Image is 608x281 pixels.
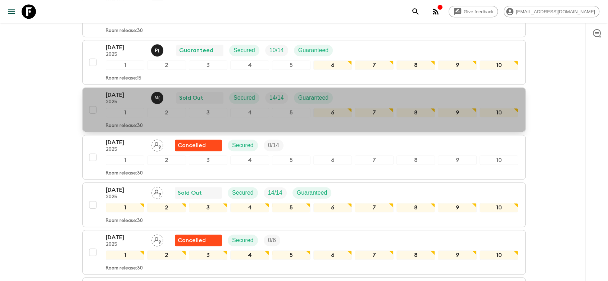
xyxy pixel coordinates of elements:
[355,155,393,165] div: 7
[154,95,160,101] p: M (
[147,155,186,165] div: 2
[269,46,284,55] p: 10 / 14
[265,92,288,104] div: Trip Fill
[82,87,526,132] button: [DATE]2025Meaw (Sawitri) KarnsomthornSold OutSecuredTrip FillGuaranteed12345678910Room release:30
[189,250,227,260] div: 3
[298,94,329,102] p: Guaranteed
[4,4,19,19] button: menu
[82,182,526,227] button: [DATE]2025Assign pack leaderSold OutSecuredTrip FillGuaranteed12345678910Room release:30
[396,155,435,165] div: 8
[106,155,144,165] div: 1
[229,45,259,56] div: Secured
[313,155,352,165] div: 6
[106,99,145,105] p: 2025
[106,250,144,260] div: 1
[147,203,186,212] div: 2
[106,194,145,200] p: 2025
[230,60,269,70] div: 4
[155,47,159,53] p: P (
[147,60,186,70] div: 2
[355,108,393,117] div: 7
[480,250,518,260] div: 10
[228,187,258,199] div: Secured
[106,76,141,81] p: Room release: 15
[265,45,288,56] div: Trip Fill
[151,92,165,104] button: M(
[268,189,282,197] p: 14 / 14
[179,94,203,102] p: Sold Out
[438,108,476,117] div: 9
[106,52,145,58] p: 2025
[504,6,599,17] div: [EMAIL_ADDRESS][DOMAIN_NAME]
[313,203,352,212] div: 6
[106,138,145,147] p: [DATE]
[151,46,165,52] span: Pooky (Thanaphan) Kerdyoo
[106,266,143,271] p: Room release: 30
[178,236,206,245] p: Cancelled
[230,250,269,260] div: 4
[268,141,279,150] p: 0 / 14
[82,40,526,85] button: [DATE]2025Pooky (Thanaphan) KerdyooGuaranteedSecuredTrip FillGuaranteed12345678910Room release:15
[106,218,143,224] p: Room release: 30
[106,233,145,242] p: [DATE]
[151,236,163,242] span: Assign pack leader
[178,141,206,150] p: Cancelled
[272,203,310,212] div: 5
[106,203,144,212] div: 1
[151,141,163,147] span: Assign pack leader
[230,108,269,117] div: 4
[438,60,476,70] div: 9
[264,187,287,199] div: Trip Fill
[313,60,352,70] div: 6
[269,94,284,102] p: 14 / 14
[189,60,227,70] div: 3
[151,189,163,195] span: Assign pack leader
[355,203,393,212] div: 7
[268,236,276,245] p: 0 / 6
[82,135,526,180] button: [DATE]2025Assign pack leaderFlash Pack cancellationSecuredTrip Fill12345678910Room release:30
[272,108,310,117] div: 5
[480,155,518,165] div: 10
[396,203,435,212] div: 8
[189,108,227,117] div: 3
[106,171,143,176] p: Room release: 30
[175,140,222,151] div: Flash Pack cancellation
[264,235,280,246] div: Trip Fill
[272,250,310,260] div: 5
[313,108,352,117] div: 6
[179,46,213,55] p: Guaranteed
[480,60,518,70] div: 10
[313,250,352,260] div: 6
[189,203,227,212] div: 3
[147,108,186,117] div: 2
[175,235,222,246] div: Flash Pack cancellation
[228,235,258,246] div: Secured
[233,94,255,102] p: Secured
[232,189,254,197] p: Secured
[106,43,145,52] p: [DATE]
[229,92,259,104] div: Secured
[232,236,254,245] p: Secured
[355,250,393,260] div: 7
[106,147,145,153] p: 2025
[272,60,310,70] div: 5
[272,155,310,165] div: 5
[230,155,269,165] div: 4
[232,141,254,150] p: Secured
[82,230,526,275] button: [DATE]2025Assign pack leaderFlash Pack cancellationSecuredTrip Fill12345678910Room release:30
[396,108,435,117] div: 8
[480,203,518,212] div: 10
[151,44,165,56] button: P(
[298,46,329,55] p: Guaranteed
[233,46,255,55] p: Secured
[449,6,498,17] a: Give feedback
[106,123,143,129] p: Room release: 30
[147,250,186,260] div: 2
[230,203,269,212] div: 4
[178,189,202,197] p: Sold Out
[438,155,476,165] div: 9
[438,203,476,212] div: 9
[438,250,476,260] div: 9
[106,186,145,194] p: [DATE]
[106,60,144,70] div: 1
